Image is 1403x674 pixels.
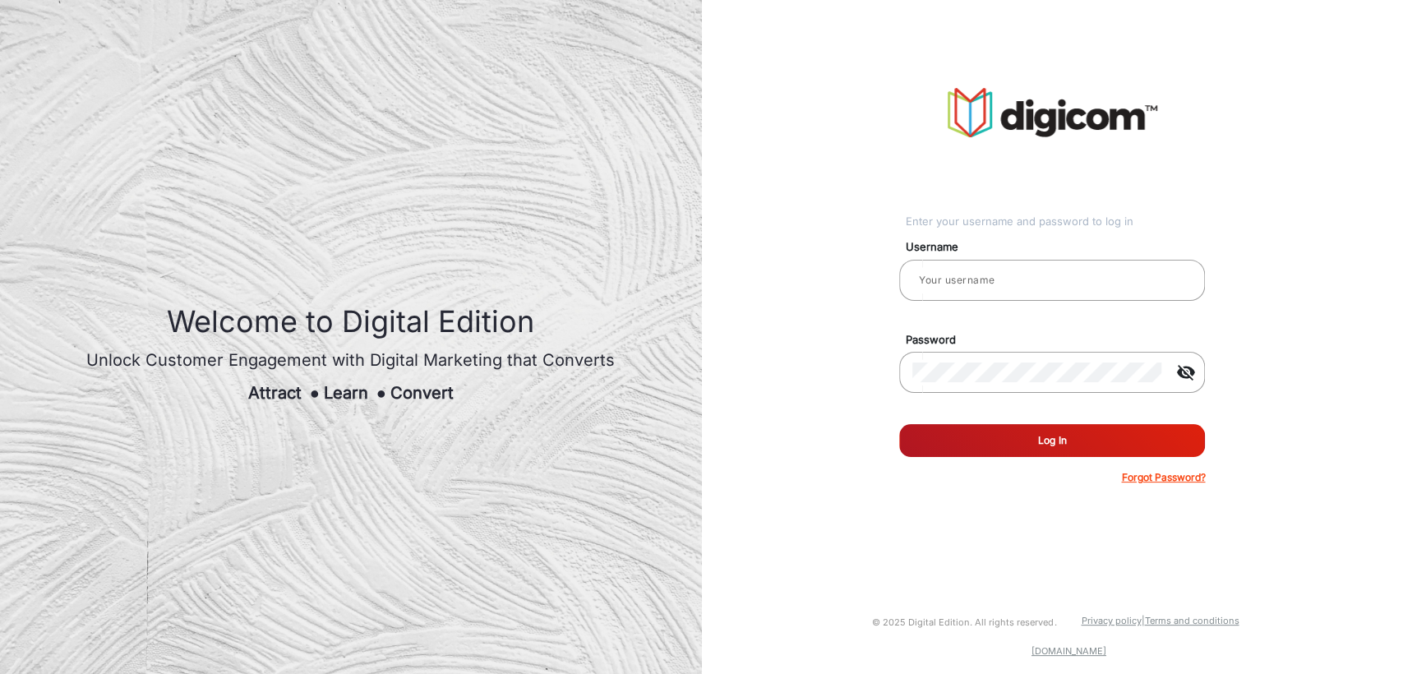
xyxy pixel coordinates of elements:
[893,239,1224,256] mat-label: Username
[1031,645,1106,657] a: [DOMAIN_NAME]
[1141,615,1144,626] a: |
[1121,470,1205,485] p: Forgot Password?
[310,383,320,403] span: ●
[86,304,615,339] h1: Welcome to Digital Edition
[1144,615,1239,626] a: Terms and conditions
[86,381,615,405] div: Attract Learn Convert
[86,348,615,372] div: Unlock Customer Engagement with Digital Marketing that Converts
[899,424,1205,457] button: Log In
[906,214,1206,230] div: Enter your username and password to log in
[893,332,1224,349] mat-label: Password
[376,383,386,403] span: ●
[1081,615,1141,626] a: Privacy policy
[872,616,1056,628] small: © 2025 Digital Edition. All rights reserved.
[948,88,1157,137] img: vmg-logo
[1165,362,1205,382] mat-icon: visibility_off
[912,270,1192,290] input: Your username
